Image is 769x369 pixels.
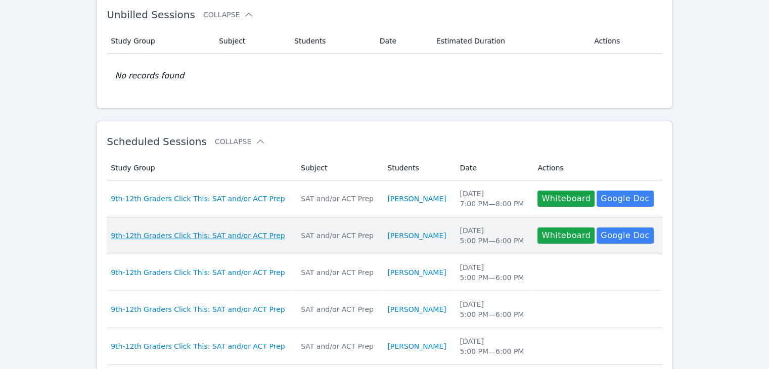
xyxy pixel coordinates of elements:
[537,227,595,244] button: Whiteboard
[387,341,446,351] a: [PERSON_NAME]
[460,262,525,283] div: [DATE] 5:00 PM — 6:00 PM
[107,54,662,98] td: No records found
[454,156,531,180] th: Date
[537,191,595,207] button: Whiteboard
[107,328,662,365] tr: 9th-12th Graders Click This: SAT and/or ACT PrepSAT and/or ACT Prep[PERSON_NAME][DATE]5:00 PM—6:0...
[374,29,430,54] th: Date
[215,136,265,147] button: Collapse
[460,225,525,246] div: [DATE] 5:00 PM — 6:00 PM
[387,230,446,241] a: [PERSON_NAME]
[213,29,288,54] th: Subject
[301,194,375,204] div: SAT and/or ACT Prep
[460,336,525,356] div: [DATE] 5:00 PM — 6:00 PM
[597,227,653,244] a: Google Doc
[460,189,525,209] div: [DATE] 7:00 PM — 8:00 PM
[107,156,295,180] th: Study Group
[107,9,195,21] span: Unbilled Sessions
[288,29,374,54] th: Students
[387,304,446,314] a: [PERSON_NAME]
[107,291,662,328] tr: 9th-12th Graders Click This: SAT and/or ACT PrepSAT and/or ACT Prep[PERSON_NAME][DATE]5:00 PM—6:0...
[301,267,375,278] div: SAT and/or ACT Prep
[107,217,662,254] tr: 9th-12th Graders Click This: SAT and/or ACT PrepSAT and/or ACT Prep[PERSON_NAME][DATE]5:00 PM—6:0...
[531,156,662,180] th: Actions
[203,10,254,20] button: Collapse
[107,180,662,217] tr: 9th-12th Graders Click This: SAT and/or ACT PrepSAT and/or ACT Prep[PERSON_NAME][DATE]7:00 PM—8:0...
[430,29,588,54] th: Estimated Duration
[460,299,525,319] div: [DATE] 5:00 PM — 6:00 PM
[301,304,375,314] div: SAT and/or ACT Prep
[107,135,207,148] span: Scheduled Sessions
[107,29,213,54] th: Study Group
[111,341,285,351] a: 9th-12th Graders Click This: SAT and/or ACT Prep
[301,230,375,241] div: SAT and/or ACT Prep
[597,191,653,207] a: Google Doc
[111,230,285,241] a: 9th-12th Graders Click This: SAT and/or ACT Prep
[381,156,454,180] th: Students
[588,29,662,54] th: Actions
[301,341,375,351] div: SAT and/or ACT Prep
[387,267,446,278] a: [PERSON_NAME]
[107,254,662,291] tr: 9th-12th Graders Click This: SAT and/or ACT PrepSAT and/or ACT Prep[PERSON_NAME][DATE]5:00 PM—6:0...
[111,304,285,314] a: 9th-12th Graders Click This: SAT and/or ACT Prep
[387,194,446,204] a: [PERSON_NAME]
[111,194,285,204] a: 9th-12th Graders Click This: SAT and/or ACT Prep
[295,156,381,180] th: Subject
[111,267,285,278] a: 9th-12th Graders Click This: SAT and/or ACT Prep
